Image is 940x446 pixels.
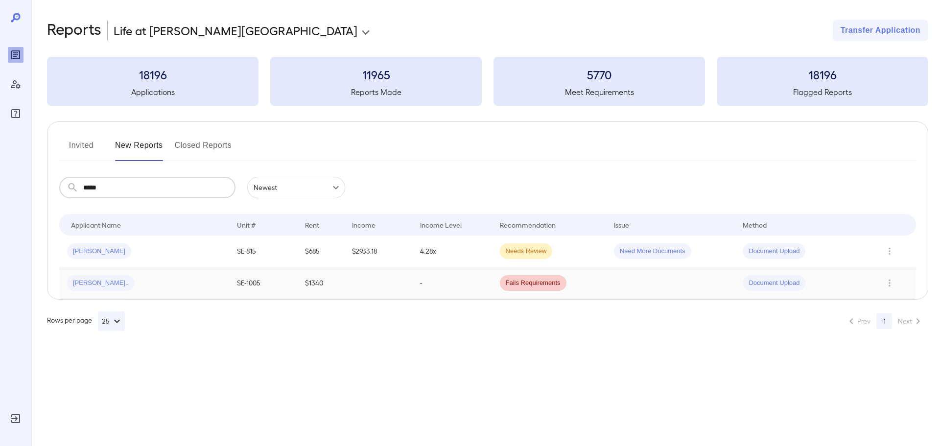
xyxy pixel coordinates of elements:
span: Document Upload [743,247,805,256]
button: page 1 [876,313,892,329]
summary: 18196Applications11965Reports Made5770Meet Requirements18196Flagged Reports [47,57,928,106]
div: Log Out [8,411,23,426]
td: SE-1005 [229,267,297,299]
div: Issue [614,219,630,231]
button: 25 [98,311,125,331]
span: Need More Documents [614,247,691,256]
h5: Flagged Reports [717,86,928,98]
div: FAQ [8,106,23,121]
td: $2933.18 [344,235,412,267]
div: Newest [247,177,345,198]
h3: 18196 [47,67,258,82]
div: Applicant Name [71,219,121,231]
div: Recommendation [500,219,556,231]
p: Life at [PERSON_NAME][GEOGRAPHIC_DATA] [114,23,357,38]
button: Invited [59,138,103,161]
td: 4.28x [412,235,492,267]
td: $1340 [297,267,344,299]
button: Transfer Application [833,20,928,41]
div: Rent [305,219,321,231]
div: Income [352,219,376,231]
td: - [412,267,492,299]
td: $685 [297,235,344,267]
button: Row Actions [882,275,897,291]
span: [PERSON_NAME] [67,247,131,256]
button: New Reports [115,138,163,161]
div: Unit # [237,219,256,231]
h3: 11965 [270,67,482,82]
button: Closed Reports [175,138,232,161]
span: Document Upload [743,279,805,288]
h3: 18196 [717,67,928,82]
h5: Reports Made [270,86,482,98]
h5: Meet Requirements [493,86,705,98]
div: Method [743,219,767,231]
span: [PERSON_NAME].. [67,279,135,288]
h2: Reports [47,20,101,41]
h5: Applications [47,86,258,98]
td: SE-815 [229,235,297,267]
span: Needs Review [500,247,553,256]
div: Rows per page [47,311,125,331]
nav: pagination navigation [841,313,928,329]
div: Income Level [420,219,462,231]
div: Reports [8,47,23,63]
h3: 5770 [493,67,705,82]
button: Row Actions [882,243,897,259]
div: Manage Users [8,76,23,92]
span: Fails Requirements [500,279,566,288]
